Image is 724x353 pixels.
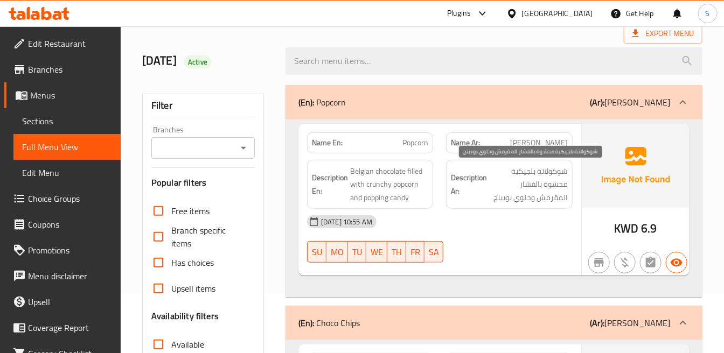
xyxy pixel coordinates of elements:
a: Edit Restaurant [4,31,121,57]
b: (En): [298,94,314,110]
span: Belgian chocolate filled with crunchy popcorn and popping candy [350,165,428,204]
div: Filter [151,94,255,117]
span: Menu disclaimer [28,270,112,283]
div: [GEOGRAPHIC_DATA] [522,8,593,19]
h3: Availability filters [151,310,219,322]
button: TH [387,241,406,263]
button: TU [348,241,366,263]
div: (En): Popcorn(Ar):[PERSON_NAME] [286,85,702,119]
p: [PERSON_NAME] [590,96,670,109]
a: Sections [13,108,121,134]
button: Available [666,252,687,273]
span: Export Menu [632,27,694,40]
button: SU [307,241,326,263]
span: WE [371,244,383,260]
b: (Ar): [590,94,604,110]
button: Not branch specific item [588,252,610,273]
span: TU [352,244,362,260]
span: FR [410,244,420,260]
button: WE [366,241,387,263]
img: Ae5nvW7+0k+MAAAAAElFTkSuQmCC [582,124,690,208]
span: Branch specific items [171,224,246,250]
strong: Name Ar: [451,137,480,149]
button: Not has choices [640,252,662,273]
span: Coupons [28,218,112,231]
a: Coverage Report [4,315,121,341]
b: (En): [298,315,314,331]
span: Has choices [171,256,214,269]
span: Upsell [28,295,112,308]
div: Active [184,55,212,68]
span: Coverage Report [28,321,112,334]
p: [PERSON_NAME] [590,316,670,329]
span: Choice Groups [28,192,112,205]
span: SA [429,244,439,260]
span: شوكولاتة بلجيكية محشوة بالفشار المقرمش وحلوي بوبينج [489,165,567,204]
span: Active [184,57,212,67]
span: [PERSON_NAME] [510,137,568,149]
span: Menus [30,89,112,102]
h3: Popular filters [151,176,255,189]
a: Upsell [4,289,121,315]
span: 6.9 [641,218,657,239]
b: (Ar): [590,315,604,331]
span: KWD [615,218,639,239]
div: (En): Choco Chips(Ar):[PERSON_NAME] [286,306,702,340]
a: Promotions [4,237,121,263]
span: Popcorn [402,137,428,149]
a: Edit Menu [13,160,121,186]
button: Open [236,140,251,156]
span: S [706,8,710,19]
span: Export Menu [624,24,702,44]
button: MO [326,241,348,263]
span: Edit Restaurant [28,37,112,50]
button: FR [406,241,424,263]
span: MO [331,244,344,260]
span: Full Menu View [22,140,112,153]
a: Coupons [4,211,121,237]
button: SA [424,241,443,263]
span: TH [392,244,402,260]
input: search [286,47,702,75]
div: Plugins [447,7,471,20]
h2: [DATE] [142,53,273,69]
span: Promotions [28,244,112,257]
span: Branches [28,63,112,76]
div: (En): Popcorn(Ar):[PERSON_NAME] [286,119,702,298]
span: Upsell items [171,282,215,295]
strong: Description En: [312,171,348,197]
span: [DATE] 10:55 AM [317,217,377,227]
a: Menus [4,82,121,108]
a: Choice Groups [4,186,121,211]
span: Sections [22,115,112,128]
strong: Description Ar: [451,171,487,197]
button: Purchased item [614,252,636,273]
p: Choco Chips [298,316,360,329]
span: Edit Menu [22,166,112,179]
span: Free items [171,204,210,217]
p: Popcorn [298,96,346,109]
a: Branches [4,57,121,82]
span: SU [312,244,322,260]
span: Available [171,338,204,351]
a: Menu disclaimer [4,263,121,289]
a: Full Menu View [13,134,121,160]
strong: Name En: [312,137,343,149]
